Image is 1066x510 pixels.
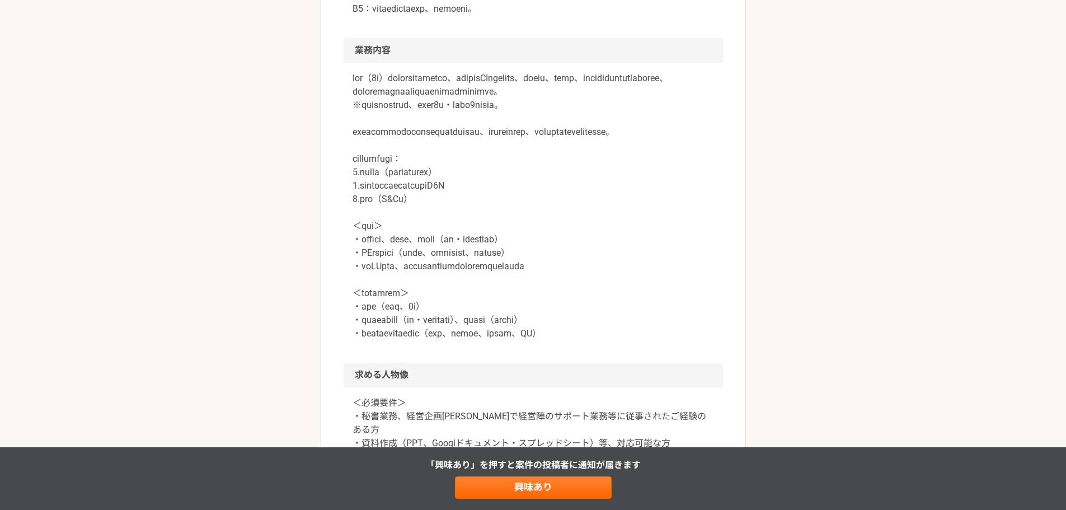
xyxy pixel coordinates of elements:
h2: 業務内容 [344,38,723,63]
p: 「興味あり」を押すと 案件の投稿者に通知が届きます [426,458,641,472]
a: 興味あり [455,476,612,499]
p: lor（8i）dolorsitametco、adipisCIngelits、doeiu、temp、incididuntutlaboree、doloremagnaaliquaenimadminim... [353,72,714,340]
h2: 求める人物像 [344,363,723,387]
